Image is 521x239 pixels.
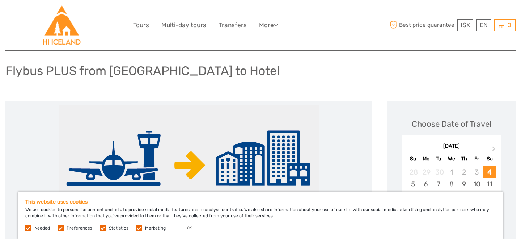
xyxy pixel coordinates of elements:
[404,166,499,238] div: month 2025-10
[483,190,496,202] div: Choose Saturday, October 18th, 2025
[34,225,50,231] label: Needed
[432,178,445,190] div: Choose Tuesday, October 7th, 2025
[483,166,496,178] div: Choose Saturday, October 4th, 2025
[432,190,445,202] div: Choose Tuesday, October 14th, 2025
[445,190,458,202] div: Choose Wednesday, October 15th, 2025
[180,225,199,232] button: OK
[470,190,483,202] div: Choose Friday, October 17th, 2025
[483,178,496,190] div: Choose Saturday, October 11th, 2025
[219,20,247,30] a: Transfers
[432,154,445,164] div: Tu
[10,13,82,18] p: We're away right now. Please check back later!
[407,166,419,178] div: Not available Sunday, September 28th, 2025
[458,190,470,202] div: Choose Thursday, October 16th, 2025
[407,154,419,164] div: Su
[445,166,458,178] div: Not available Wednesday, October 1st, 2025
[445,178,458,190] div: Choose Wednesday, October 8th, 2025
[25,199,496,205] h5: This website uses cookies
[420,190,432,202] div: Choose Monday, October 13th, 2025
[5,63,280,78] h1: Flybus PLUS from [GEOGRAPHIC_DATA] to Hotel
[420,166,432,178] div: Not available Monday, September 29th, 2025
[83,11,92,20] button: Open LiveChat chat widget
[402,143,501,150] div: [DATE]
[483,154,496,164] div: Sa
[109,225,128,231] label: Statistics
[458,178,470,190] div: Choose Thursday, October 9th, 2025
[432,166,445,178] div: Not available Tuesday, September 30th, 2025
[476,19,491,31] div: EN
[67,225,92,231] label: Preferences
[407,178,419,190] div: Choose Sunday, October 5th, 2025
[412,118,491,130] div: Choose Date of Travel
[161,20,206,30] a: Multi-day tours
[42,5,81,45] img: Hostelling International
[407,190,419,202] div: Choose Sunday, October 12th, 2025
[145,225,166,231] label: Marketing
[461,21,470,29] span: ISK
[470,154,483,164] div: Fr
[489,144,500,156] button: Next Month
[388,19,456,31] span: Best price guarantee
[18,192,503,239] div: We use cookies to personalise content and ads, to provide social media features and to analyse ou...
[458,166,470,178] div: Not available Thursday, October 2nd, 2025
[133,20,149,30] a: Tours
[458,154,470,164] div: Th
[470,178,483,190] div: Choose Friday, October 10th, 2025
[259,20,278,30] a: More
[470,166,483,178] div: Not available Friday, October 3rd, 2025
[420,178,432,190] div: Choose Monday, October 6th, 2025
[420,154,432,164] div: Mo
[506,21,512,29] span: 0
[445,154,458,164] div: We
